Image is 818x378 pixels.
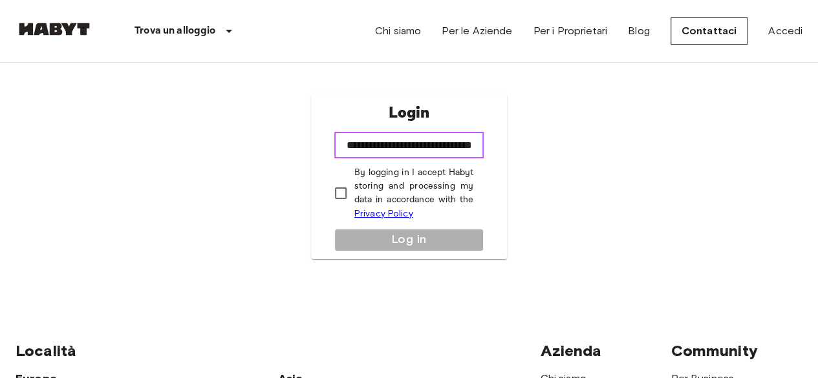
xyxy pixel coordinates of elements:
span: Azienda [540,341,601,360]
a: Chi siamo [375,23,421,39]
img: Habyt [16,23,93,36]
span: Località [16,341,76,360]
p: Trova un alloggio [135,23,216,39]
span: Community [671,341,757,360]
a: Per le Aziende [442,23,512,39]
a: Privacy Policy [354,208,413,219]
p: By logging in I accept Habyt storing and processing my data in accordance with the [354,166,474,221]
p: Login [388,101,429,125]
a: Per i Proprietari [533,23,607,39]
a: Blog [628,23,650,39]
a: Contattaci [671,17,748,45]
a: Accedi [768,23,802,39]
